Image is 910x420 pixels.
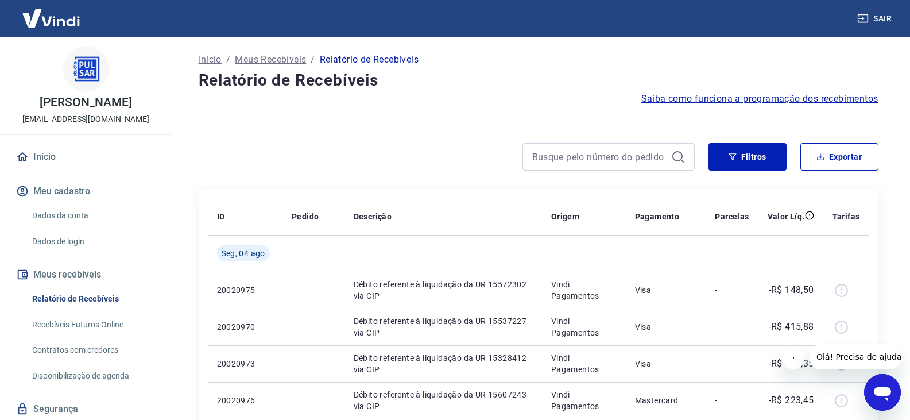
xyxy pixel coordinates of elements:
p: -R$ 415,88 [769,320,814,334]
p: Pedido [292,211,319,222]
p: Vindi Pagamentos [551,315,617,338]
p: -R$ 148,50 [769,283,814,297]
p: -R$ 112,35 [769,357,814,371]
p: Valor Líq. [768,211,805,222]
p: - [715,321,749,333]
p: Vindi Pagamentos [551,279,617,302]
a: Início [199,53,222,67]
a: Início [14,144,158,169]
p: 20020973 [217,358,273,369]
iframe: Fechar mensagem [782,346,805,369]
span: Olá! Precisa de ajuda? [7,8,96,17]
p: [EMAIL_ADDRESS][DOMAIN_NAME] [22,113,149,125]
button: Meu cadastro [14,179,158,204]
p: - [715,395,749,406]
p: -R$ 223,45 [769,394,814,407]
p: Vindi Pagamentos [551,352,617,375]
p: Débito referente à liquidação da UR 15607243 via CIP [354,389,533,412]
p: Mastercard [635,395,697,406]
p: - [715,358,749,369]
img: Vindi [14,1,88,36]
p: 20020976 [217,395,273,406]
button: Exportar [800,143,878,171]
a: Dados de login [28,230,158,253]
p: / [226,53,230,67]
p: - [715,284,749,296]
p: Visa [635,358,697,369]
p: Débito referente à liquidação da UR 15537227 via CIP [354,315,533,338]
a: Relatório de Recebíveis [28,287,158,311]
p: / [311,53,315,67]
p: Débito referente à liquidação da UR 15328412 via CIP [354,352,533,375]
button: Filtros [708,143,787,171]
a: Saiba como funciona a programação dos recebimentos [641,92,878,106]
p: Visa [635,321,697,333]
p: 20020970 [217,321,273,333]
p: Descrição [354,211,392,222]
p: Pagamento [635,211,680,222]
a: Dados da conta [28,204,158,228]
button: Meus recebíveis [14,262,158,287]
p: Vindi Pagamentos [551,389,617,412]
a: Contratos com credores [28,338,158,362]
p: Relatório de Recebíveis [320,53,419,67]
img: bbfd8801-4bd9-40a8-905c-28cf6ecf6b52.jpeg [63,46,109,92]
p: Tarifas [832,211,860,222]
p: 20020975 [217,284,273,296]
a: Disponibilização de agenda [28,364,158,388]
span: Seg, 04 ago [222,248,265,259]
iframe: Mensagem da empresa [810,344,901,369]
p: Débito referente à liquidação da UR 15572302 via CIP [354,279,533,302]
p: Parcelas [715,211,749,222]
iframe: Botão para abrir a janela de mensagens [864,374,901,411]
p: Origem [551,211,579,222]
p: Visa [635,284,697,296]
a: Recebíveis Futuros Online [28,313,158,337]
input: Busque pelo número do pedido [532,148,667,165]
h4: Relatório de Recebíveis [199,69,878,92]
a: Meus Recebíveis [235,53,306,67]
p: ID [217,211,225,222]
button: Sair [855,8,896,29]
p: [PERSON_NAME] [40,97,131,109]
